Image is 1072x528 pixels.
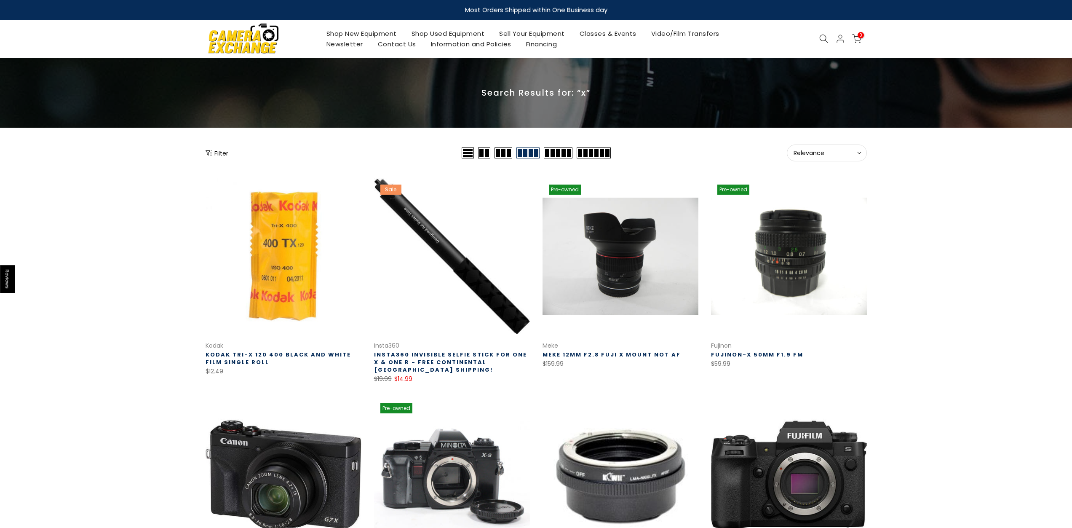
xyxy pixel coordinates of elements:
a: Shop New Equipment [319,28,404,39]
strong: Most Orders Shipped within One Business day [465,5,607,14]
a: Meke [543,341,558,350]
span: 0 [858,32,864,38]
a: 0 [852,34,861,43]
a: Classes & Events [572,28,644,39]
a: Contact Us [370,39,423,49]
del: $19.99 [374,375,392,383]
ins: $14.99 [394,374,412,384]
p: Search Results for: “x” [206,87,867,98]
a: Shop Used Equipment [404,28,492,39]
span: Relevance [794,149,860,157]
button: Relevance [787,145,867,161]
a: Meke 12mm f2.8 Fuji X mount Not AF [543,351,681,359]
a: Insta360 Invisible Selfie Stick for ONE X & ONE R - Free Continental [GEOGRAPHIC_DATA] Shipping! [374,351,527,374]
a: Fujinon-X 50mm f1.9 FM [711,351,803,359]
a: Video/Film Transfers [644,28,727,39]
a: Financing [519,39,564,49]
button: Show filters [206,149,228,157]
a: Insta360 [374,341,399,350]
a: Kodak Tri-X 120 400 Black and White Film Single Roll [206,351,351,366]
a: Newsletter [319,39,370,49]
div: $12.49 [206,366,361,377]
a: Information and Policies [423,39,519,49]
a: Fujinon [711,341,732,350]
div: $159.99 [543,359,698,369]
a: Kodak [206,341,223,350]
div: $59.99 [711,359,867,369]
a: Sell Your Equipment [492,28,572,39]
